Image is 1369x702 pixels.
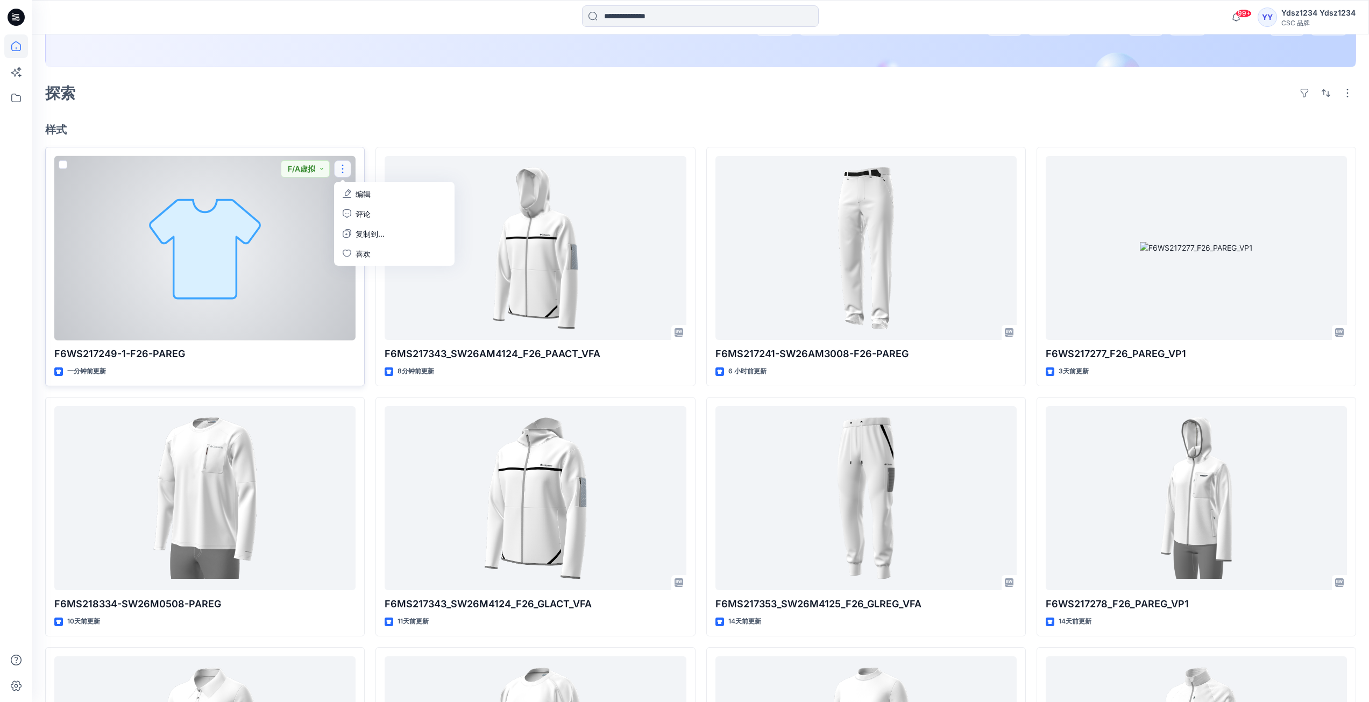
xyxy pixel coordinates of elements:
[728,617,761,625] font: 14天前更新
[54,156,356,341] a: F6WS217249-1-F26-PAREG
[356,249,371,258] font: 喜欢
[356,229,385,238] font: 复制到...
[715,598,921,609] font: F6MS217353_SW26M4125_F26_GLREG_VFA
[398,617,429,625] font: 11天前更新
[398,367,434,375] font: 8分钟前更新
[385,156,686,341] a: F6MS217343_SW26AM4124_F26_PAACT_VFA
[54,348,185,359] font: F6WS217249-1-F26-PAREG
[715,348,909,359] font: F6MS217241-SW26AM3008-F26-PAREG
[385,406,686,591] a: F6MS217343_SW26M4124_F26_GLACT_VFA
[1059,367,1089,375] font: 3天前更新
[385,598,592,609] font: F6MS217343_SW26M4124_F26_GLACT_VFA
[1262,12,1273,22] font: YY
[54,598,221,609] font: F6MS218334-SW26M0508-PAREG
[45,84,75,102] font: 探索
[54,406,356,591] a: F6MS218334-SW26M0508-PAREG
[1046,406,1347,591] a: F6WS217278_F26_PAREG_VP1
[1281,8,1356,17] font: Ydsz1234 Ydsz1234
[336,184,452,204] a: 编辑
[1059,617,1091,625] font: 14天前更新
[45,123,67,136] font: 样式
[1046,348,1186,359] font: F6WS217277_F26_PAREG_VP1
[67,617,100,625] font: 10天前更新
[1281,19,1310,27] font: CSC 品牌
[356,209,371,218] font: 评论
[715,406,1017,591] a: F6MS217353_SW26M4125_F26_GLREG_VFA
[715,156,1017,341] a: F6MS217241-SW26AM3008-F26-PAREG
[356,189,371,198] font: 编辑
[1046,598,1189,609] font: F6WS217278_F26_PAREG_VP1
[385,348,600,359] font: F6MS217343_SW26AM4124_F26_PAACT_VFA
[728,367,767,375] font: 6 小时前更新
[1046,156,1347,341] a: F6WS217277_F26_PAREG_VP1
[1238,9,1251,17] font: 99+
[67,367,106,375] font: 一分钟前更新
